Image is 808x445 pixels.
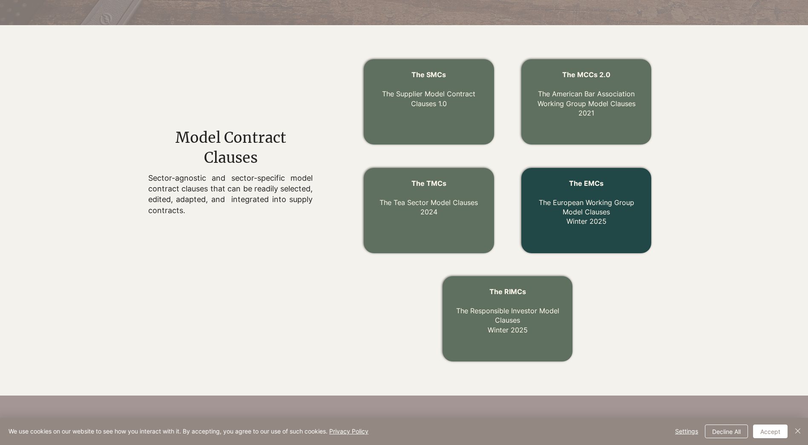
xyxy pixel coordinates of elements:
span: Settings [675,425,698,438]
span: The TMCs [411,179,446,188]
button: Decline All [705,425,748,438]
a: The SMCs [411,70,446,79]
a: The MCCs 2.0 The American Bar Association Working Group Model Clauses2021 [538,70,635,117]
span: The EMCs [569,179,604,188]
a: The RIMCs The Responsible Investor Model ClausesWinter 2025 [456,287,559,334]
a: The EMCs The European Working Group Model ClausesWinter 2025 [539,179,634,226]
a: The TMCs The Tea Sector Model Clauses2024 [380,179,478,216]
button: Close [793,425,803,438]
img: Close [793,426,803,436]
span: The MCCs 2.0 [562,70,610,79]
span: The RIMCs [489,287,526,296]
div: main content [148,128,313,216]
p: Sector-agnostic and sector-specific model contract clauses that can be readily selected, edited, ... [148,173,313,216]
span: Model Contract Clauses [175,129,286,167]
a: Privacy Policy [329,428,368,435]
button: Accept [753,425,788,438]
span: We use cookies on our website to see how you interact with it. By accepting, you agree to our use... [9,428,368,435]
a: The Supplier Model Contract Clauses 1.0 [382,90,475,107]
